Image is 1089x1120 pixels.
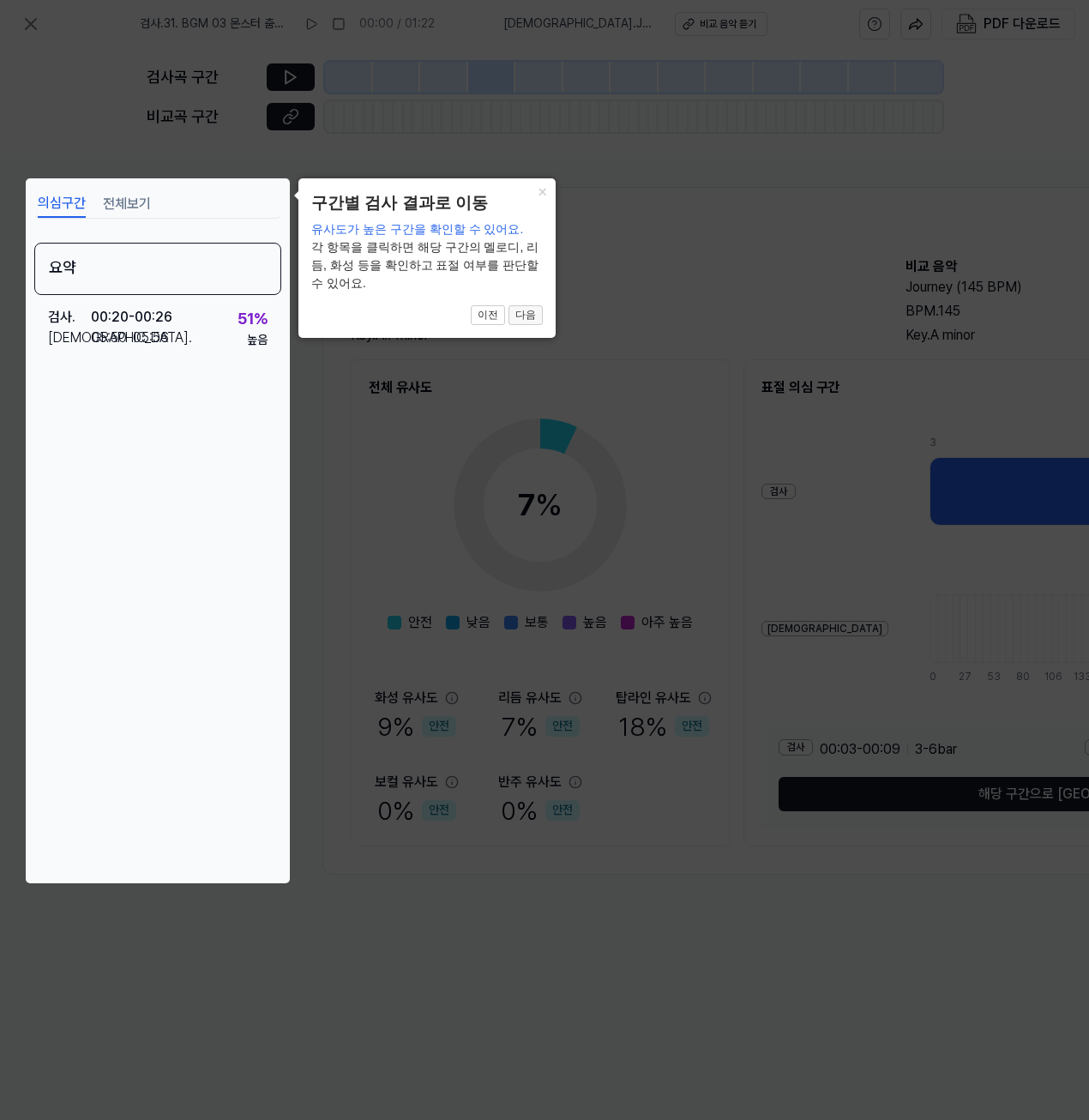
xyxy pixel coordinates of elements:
[247,332,268,349] div: 높음
[48,328,91,348] div: [DEMOGRAPHIC_DATA] .
[48,307,91,328] div: 검사 .
[311,220,543,292] div: 각 항목을 클릭하면 해당 구간의 멜로디, 리듬, 화성 등을 확인하고 표절 여부를 판단할 수 있어요.
[103,190,151,218] button: 전체보기
[38,190,86,218] button: 의심구간
[91,328,169,348] div: 05:50 - 05:56
[34,243,281,295] div: 요약
[528,178,556,202] button: Close
[311,191,543,216] header: 구간별 검사 결과로 이동
[238,307,268,332] div: 51 %
[508,305,543,326] button: 다음
[91,307,172,328] div: 00:20 - 00:26
[311,222,523,236] span: 유사도가 높은 구간을 확인할 수 있어요.
[471,305,505,326] button: 이전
